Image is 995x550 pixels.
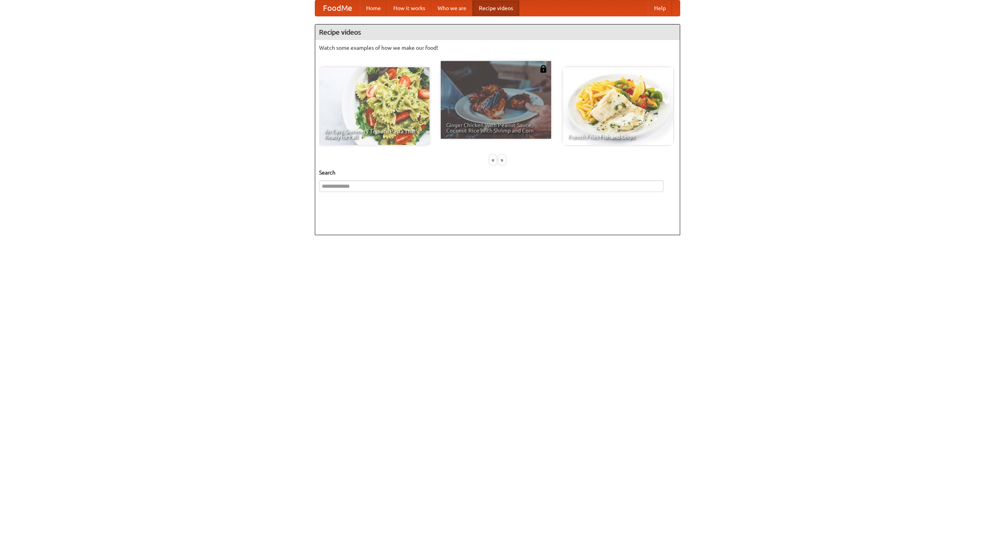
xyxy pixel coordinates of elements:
[315,0,360,16] a: FoodMe
[360,0,387,16] a: Home
[499,155,506,165] div: »
[648,0,672,16] a: Help
[563,67,673,145] a: French Fries Fish and Chips
[319,44,676,52] p: Watch some examples of how we make our food!
[473,0,519,16] a: Recipe videos
[319,169,676,176] h5: Search
[319,67,429,145] a: An Easy, Summery Tomato Pasta That's Ready for Fall
[315,24,680,40] h4: Recipe videos
[568,134,668,140] span: French Fries Fish and Chips
[539,65,547,73] img: 483408.png
[489,155,496,165] div: «
[387,0,431,16] a: How it works
[325,129,424,140] span: An Easy, Summery Tomato Pasta That's Ready for Fall
[431,0,473,16] a: Who we are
